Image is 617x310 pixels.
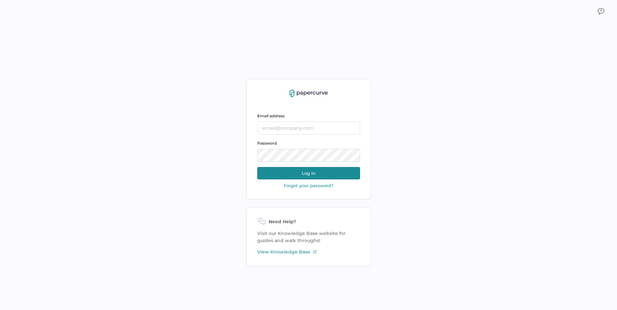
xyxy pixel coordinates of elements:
[257,113,285,118] span: Email address
[246,207,371,266] div: Visit our Knowledge Base website for guides and walk throughs!
[257,218,266,226] img: need-help-icon.d526b9f7.svg
[282,183,336,188] button: Forgot your password?
[257,122,360,135] input: email@company.com
[257,248,310,255] span: View Knowledge Base
[257,218,360,226] div: Need Help?
[313,250,317,254] img: external-link-icon-3.58f4c051.svg
[598,8,604,15] img: icon_chat.2bd11823.svg
[257,167,360,179] button: Log in
[257,141,277,146] span: Password
[289,90,328,97] img: papercurve-logo-colour.7244d18c.svg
